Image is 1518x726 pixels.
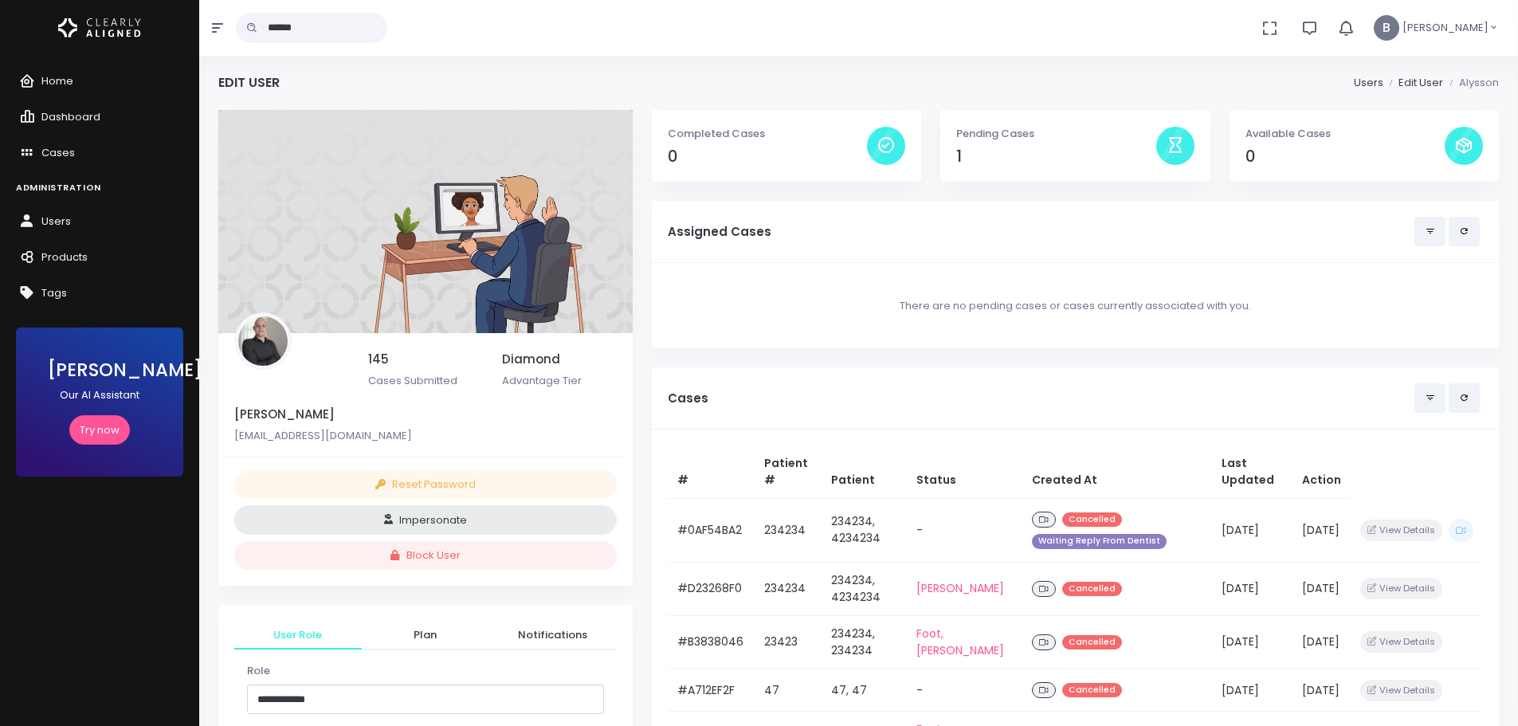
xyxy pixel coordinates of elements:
button: View Details [1360,680,1442,701]
button: Reset Password [234,470,617,500]
span: [PERSON_NAME] [1402,20,1489,36]
td: 234234, 4234234 [822,562,907,615]
span: Dashboard [41,109,100,124]
span: User Role [247,627,349,643]
span: Products [41,249,88,265]
button: View Details [1360,631,1442,653]
a: Try now [69,415,130,445]
td: - [907,498,1023,562]
span: Cancelled [1062,582,1122,597]
a: Edit User [1398,75,1443,90]
h4: Edit User [218,75,280,90]
h5: 145 [368,352,483,367]
div: There are no pending cases or cases currently associated with you. [668,279,1483,333]
h5: Cases [668,391,1414,406]
label: Role [247,663,270,679]
h5: [PERSON_NAME] [234,407,617,422]
td: - [907,669,1023,712]
th: Last Updated [1212,445,1292,499]
p: Our AI Assistant [48,387,151,403]
th: Patient [822,445,907,499]
span: B [1374,15,1399,41]
button: View Details [1360,578,1442,599]
span: Home [41,73,73,88]
td: [DATE] [1212,498,1292,562]
p: Pending Cases [956,126,1155,142]
td: 23423 [755,615,822,669]
td: 47, 47 [822,669,907,712]
td: #D23268F0 [668,562,755,615]
span: Users [41,214,71,229]
img: Logo Horizontal [58,11,141,45]
td: [DATE] [1292,615,1351,669]
h5: Diamond [502,352,617,367]
h3: [PERSON_NAME] [48,359,151,381]
td: 234234 [755,498,822,562]
h4: 1 [956,147,1155,166]
th: # [668,445,755,499]
span: Notifications [502,627,604,643]
span: Waiting Reply From Dentist [1032,534,1167,549]
td: #A712EF2F [668,669,755,712]
td: 234234 [755,562,822,615]
td: [DATE] [1292,562,1351,615]
span: Cases [41,145,75,160]
h4: 0 [1245,147,1445,166]
p: Advantage Tier [502,373,617,389]
td: #B3838046 [668,615,755,669]
button: View Details [1360,520,1442,541]
button: Impersonate [234,505,617,535]
a: Foot, [PERSON_NAME] [916,626,1004,658]
th: Created At [1022,445,1212,499]
p: [EMAIL_ADDRESS][DOMAIN_NAME] [234,428,617,444]
p: Cases Submitted [368,373,483,389]
span: Cancelled [1062,635,1122,650]
a: [PERSON_NAME] [916,580,1004,596]
span: Cancelled [1062,683,1122,698]
span: Cancelled [1062,512,1122,528]
span: Tags [41,285,67,300]
td: [DATE] [1292,669,1351,712]
td: [DATE] [1292,498,1351,562]
th: Patient # [755,445,822,499]
td: [DATE] [1212,562,1292,615]
th: Status [907,445,1023,499]
td: 47 [755,669,822,712]
td: 234234, 234234 [822,615,907,669]
td: [DATE] [1212,669,1292,712]
h5: Assigned Cases [668,225,1414,239]
p: Available Cases [1245,126,1445,142]
li: Alysson [1443,75,1499,91]
h4: 0 [668,147,867,166]
button: Block User [234,541,617,571]
td: 234234, 4234234 [822,498,907,562]
td: #0AF54BA2 [668,498,755,562]
a: Users [1354,75,1383,90]
td: [DATE] [1212,615,1292,669]
span: Plan [375,627,477,643]
p: Completed Cases [668,126,867,142]
th: Action [1292,445,1351,499]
